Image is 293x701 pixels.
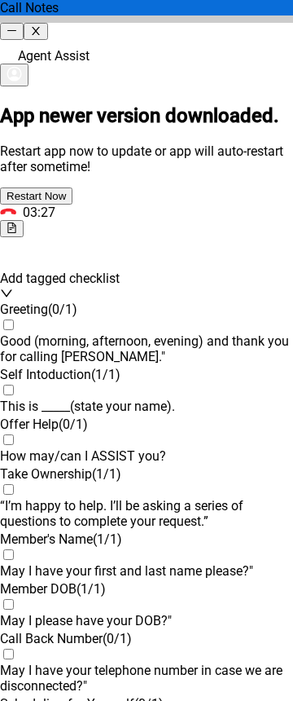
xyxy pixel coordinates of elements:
[7,190,66,202] span: Restart Now
[7,25,17,36] span: minus
[30,25,41,36] span: close
[77,581,106,597] span: ( 1 / 1 )
[7,223,17,233] span: file-text
[48,302,77,317] span: ( 0 / 1 )
[24,23,47,40] button: close
[23,205,55,220] span: 03:27
[91,367,120,382] span: ( 1 / 1 )
[92,466,121,482] span: ( 1 / 1 )
[59,417,88,432] span: ( 0 / 1 )
[103,631,132,646] span: ( 0 / 1 )
[18,48,90,64] span: Agent Assist
[93,531,122,547] span: ( 1 / 1 )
